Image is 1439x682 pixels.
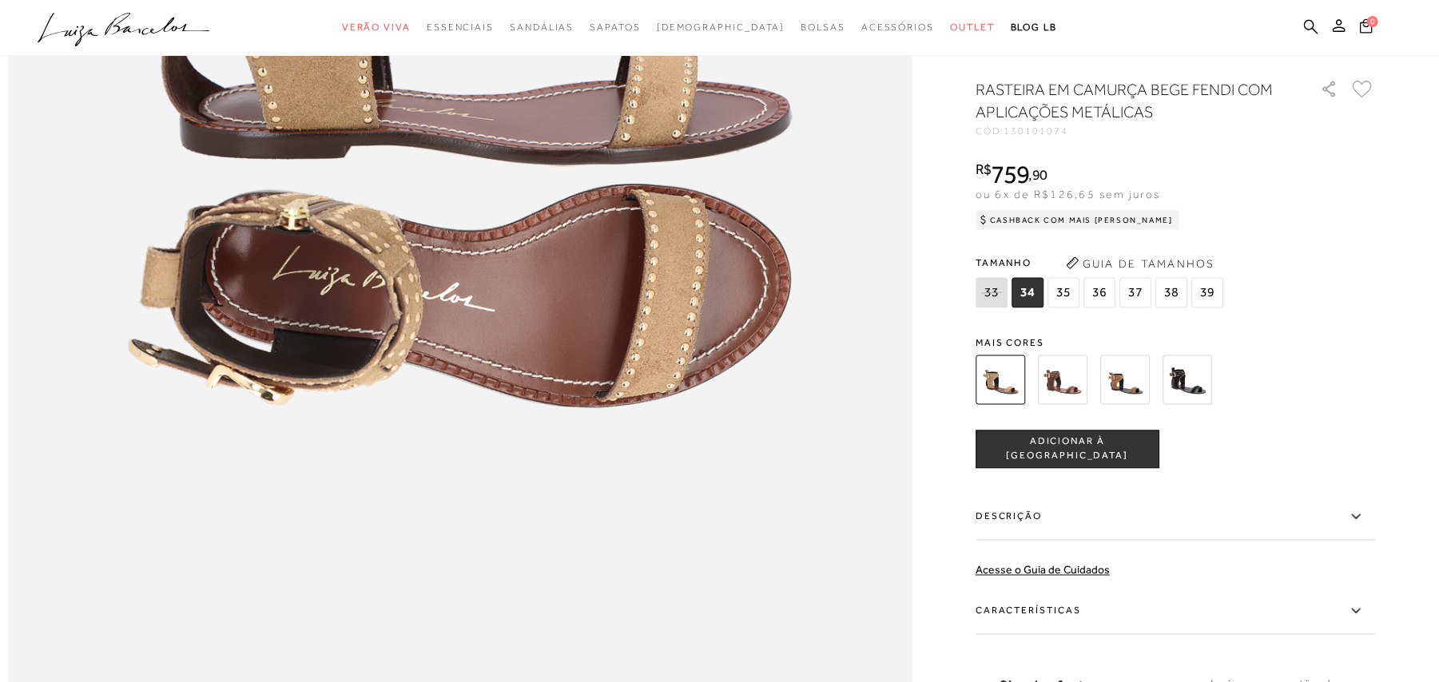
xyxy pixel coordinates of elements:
[427,13,494,42] a: categoryNavScreenReaderText
[427,22,494,33] span: Essenciais
[976,251,1227,275] span: Tamanho
[510,13,574,42] a: categoryNavScreenReaderText
[992,160,1029,188] span: 759
[1163,355,1212,405] img: RASTEIRA EM CAMURÇA PRETA COM APLICAÇÕES METÁLICAS
[950,22,995,33] span: Outlet
[976,126,1295,136] div: CÓD:
[657,22,785,33] span: [DEMOGRAPHIC_DATA]
[342,22,411,33] span: Verão Viva
[342,13,411,42] a: categoryNavScreenReaderText
[1100,355,1150,405] img: RASTEIRA EM CAMURÇA CARAMELO COM APLICAÇÕES METÁLICAS
[976,589,1375,635] label: Características
[976,355,1025,405] img: RASTEIRA EM CAMURÇA BEGE FENDI COM APLICAÇÕES METÁLICAS
[657,13,785,42] a: noSubCategoriesText
[976,188,1160,200] span: ou 6x de R$126,65 sem juros
[801,22,845,33] span: Bolsas
[1011,13,1057,42] a: BLOG LB
[1083,278,1115,308] span: 36
[510,22,574,33] span: Sandálias
[1047,278,1079,308] span: 35
[590,13,640,42] a: categoryNavScreenReaderText
[976,436,1159,464] span: ADICIONAR À [GEOGRAPHIC_DATA]
[1038,355,1087,405] img: RASTEIRA EM CAMURÇA CAFÉ COM APLICAÇÕES METÁLICAS
[1004,125,1068,137] span: 130101074
[1011,22,1057,33] span: BLOG LB
[1355,18,1377,39] button: 0
[861,13,934,42] a: categoryNavScreenReaderText
[1032,166,1047,183] span: 90
[976,338,1375,347] span: Mais cores
[1012,278,1043,308] span: 34
[950,13,995,42] a: categoryNavScreenReaderText
[976,278,1008,308] span: 33
[1191,278,1223,308] span: 39
[976,430,1159,469] button: ADICIONAR À [GEOGRAPHIC_DATA]
[1367,16,1378,27] span: 0
[1119,278,1151,308] span: 37
[861,22,934,33] span: Acessórios
[976,211,1179,230] div: Cashback com Mais [PERSON_NAME]
[1155,278,1187,308] span: 38
[801,13,845,42] a: categoryNavScreenReaderText
[976,564,1110,577] a: Acesse o Guia de Cuidados
[1029,168,1047,182] i: ,
[1060,251,1220,276] button: Guia de Tamanhos
[976,162,992,176] i: R$
[590,22,640,33] span: Sapatos
[976,494,1375,541] label: Descrição
[976,78,1275,123] h1: RASTEIRA EM CAMURÇA BEGE FENDI COM APLICAÇÕES METÁLICAS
